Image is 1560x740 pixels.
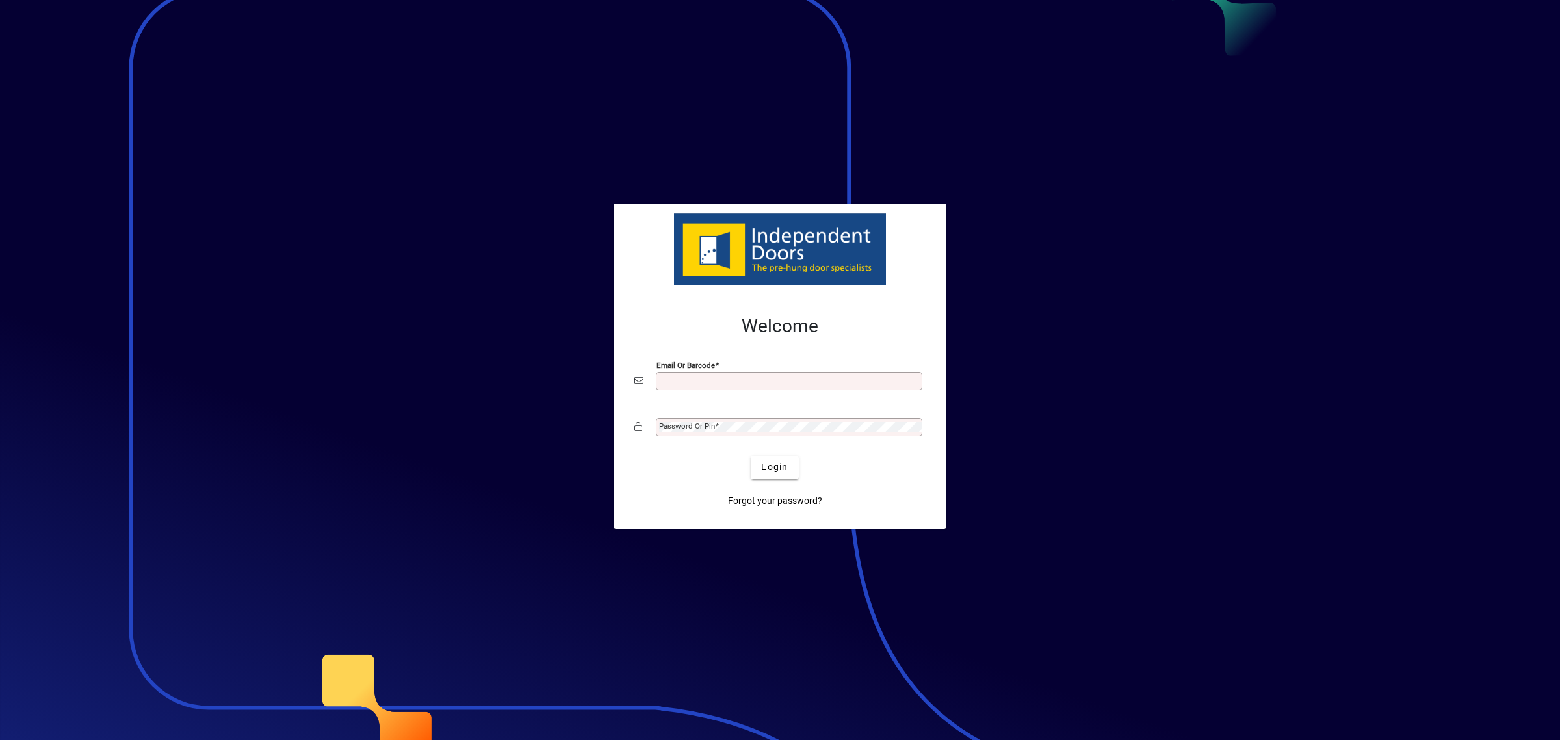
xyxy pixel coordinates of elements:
button: Login [751,456,798,479]
a: Forgot your password? [723,490,827,513]
mat-label: Password or Pin [659,421,715,430]
mat-label: Email or Barcode [656,360,715,369]
h2: Welcome [634,315,926,337]
span: Forgot your password? [728,494,822,508]
span: Login [761,460,788,474]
